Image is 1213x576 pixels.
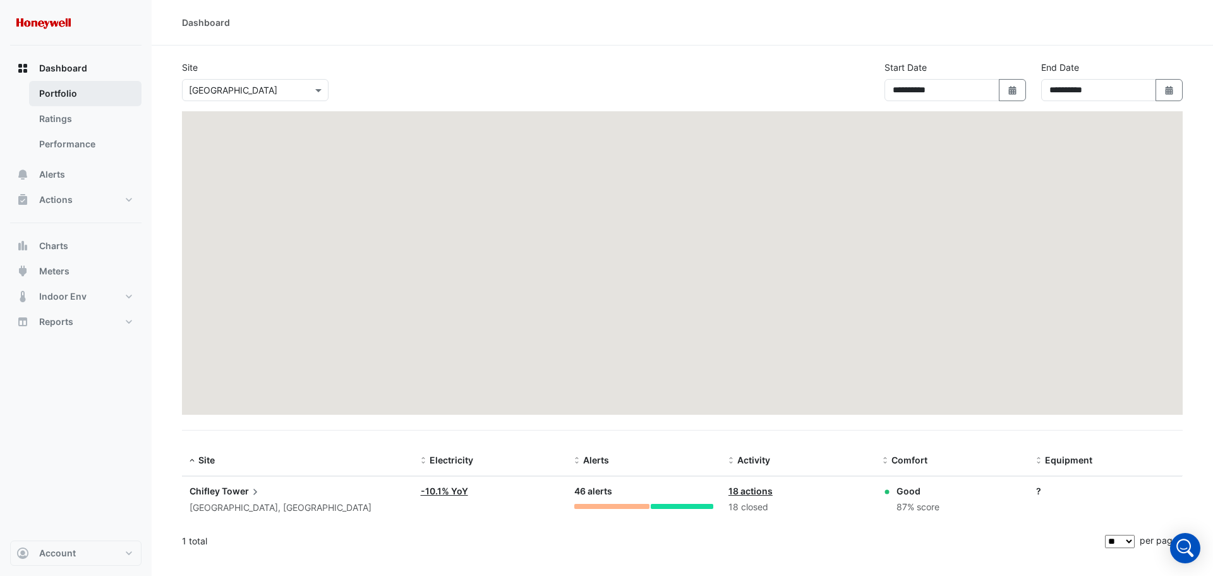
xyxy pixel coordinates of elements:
[884,61,927,74] label: Start Date
[39,193,73,206] span: Actions
[583,455,609,465] span: Alerts
[10,233,142,259] button: Charts
[16,240,29,252] app-icon: Charts
[39,168,65,181] span: Alerts
[421,486,468,496] a: -10.1% YoY
[1170,533,1200,563] div: Open Intercom Messenger
[16,290,29,303] app-icon: Indoor Env
[896,500,939,515] div: 87% score
[10,56,142,81] button: Dashboard
[182,16,230,29] div: Dashboard
[182,61,198,74] label: Site
[190,486,220,496] span: Chifley
[1007,85,1018,95] fa-icon: Select Date
[10,187,142,212] button: Actions
[574,484,713,499] div: 46 alerts
[891,455,927,465] span: Comfort
[896,484,939,498] div: Good
[39,547,76,560] span: Account
[1041,61,1079,74] label: End Date
[29,132,142,157] a: Performance
[222,484,262,498] span: Tower
[10,284,142,309] button: Indoor Env
[198,455,215,465] span: Site
[430,455,473,465] span: Electricity
[39,240,68,252] span: Charts
[737,455,770,465] span: Activity
[39,316,73,328] span: Reports
[16,193,29,206] app-icon: Actions
[10,81,142,162] div: Dashboard
[16,265,29,278] app-icon: Meters
[39,290,87,303] span: Indoor Env
[39,265,69,278] span: Meters
[10,259,142,284] button: Meters
[16,316,29,328] app-icon: Reports
[39,62,87,75] span: Dashboard
[190,501,406,515] div: [GEOGRAPHIC_DATA], [GEOGRAPHIC_DATA]
[1164,85,1175,95] fa-icon: Select Date
[16,62,29,75] app-icon: Dashboard
[15,10,72,35] img: Company Logo
[182,525,1102,557] div: 1 total
[728,500,867,515] div: 18 closed
[1045,455,1092,465] span: Equipment
[1140,535,1178,546] span: per page
[29,106,142,132] a: Ratings
[10,162,142,187] button: Alerts
[29,81,142,106] a: Portfolio
[1036,484,1175,498] div: ?
[10,541,142,566] button: Account
[728,486,773,496] a: 18 actions
[10,309,142,334] button: Reports
[16,168,29,181] app-icon: Alerts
